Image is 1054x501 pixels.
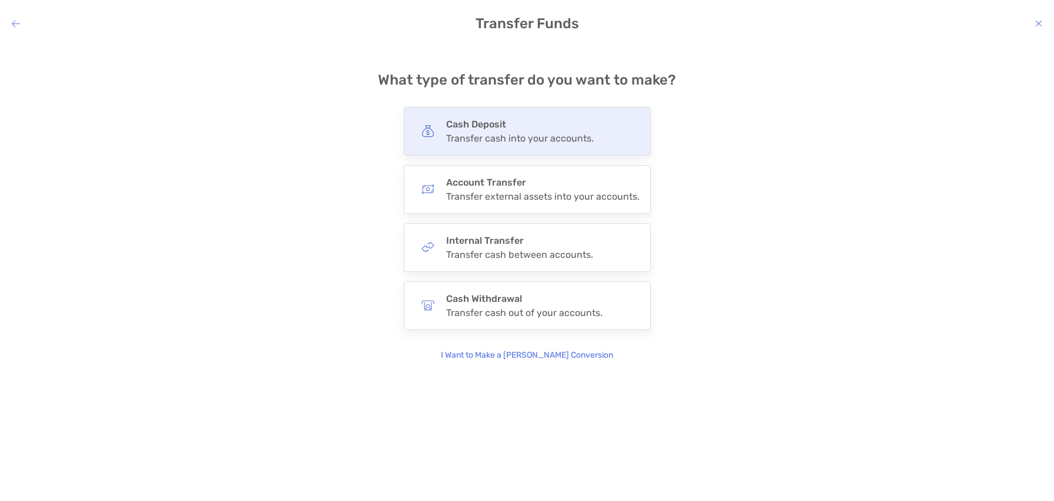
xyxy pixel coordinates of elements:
h4: Account Transfer [446,177,640,188]
img: button icon [421,183,434,196]
p: I Want to Make a [PERSON_NAME] Conversion [441,349,613,362]
img: button icon [421,299,434,312]
h4: What type of transfer do you want to make? [378,72,676,88]
div: Transfer cash into your accounts. [446,133,594,144]
div: Transfer cash out of your accounts. [446,307,603,318]
h4: Internal Transfer [446,235,593,246]
div: Transfer cash between accounts. [446,249,593,260]
img: button icon [421,241,434,254]
div: Transfer external assets into your accounts. [446,191,640,202]
h4: Cash Deposit [446,119,594,130]
img: button icon [421,125,434,137]
h4: Cash Withdrawal [446,293,603,304]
